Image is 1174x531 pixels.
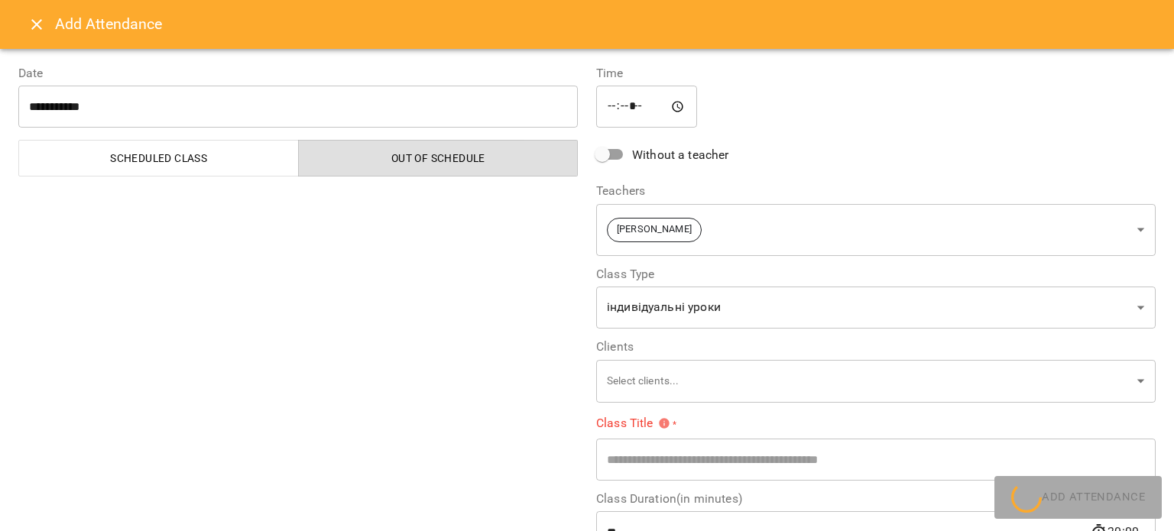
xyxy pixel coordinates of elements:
[18,67,578,79] label: Date
[607,374,1131,389] p: Select clients...
[596,417,670,429] span: Class Title
[308,149,569,167] span: Out of Schedule
[596,203,1156,256] div: [PERSON_NAME]
[596,185,1156,197] label: Teachers
[658,417,670,429] svg: Please specify class title or select clients
[18,140,299,176] button: Scheduled class
[596,67,1156,79] label: Time
[28,149,290,167] span: Scheduled class
[596,268,1156,280] label: Class Type
[596,287,1156,329] div: індивідуальні уроки
[596,493,1156,505] label: Class Duration(in minutes)
[632,146,729,164] span: Without a teacher
[18,6,55,43] button: Close
[596,341,1156,353] label: Clients
[596,359,1156,403] div: Select clients...
[298,140,579,176] button: Out of Schedule
[55,12,1156,36] h6: Add Attendance
[608,222,701,237] span: [PERSON_NAME]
